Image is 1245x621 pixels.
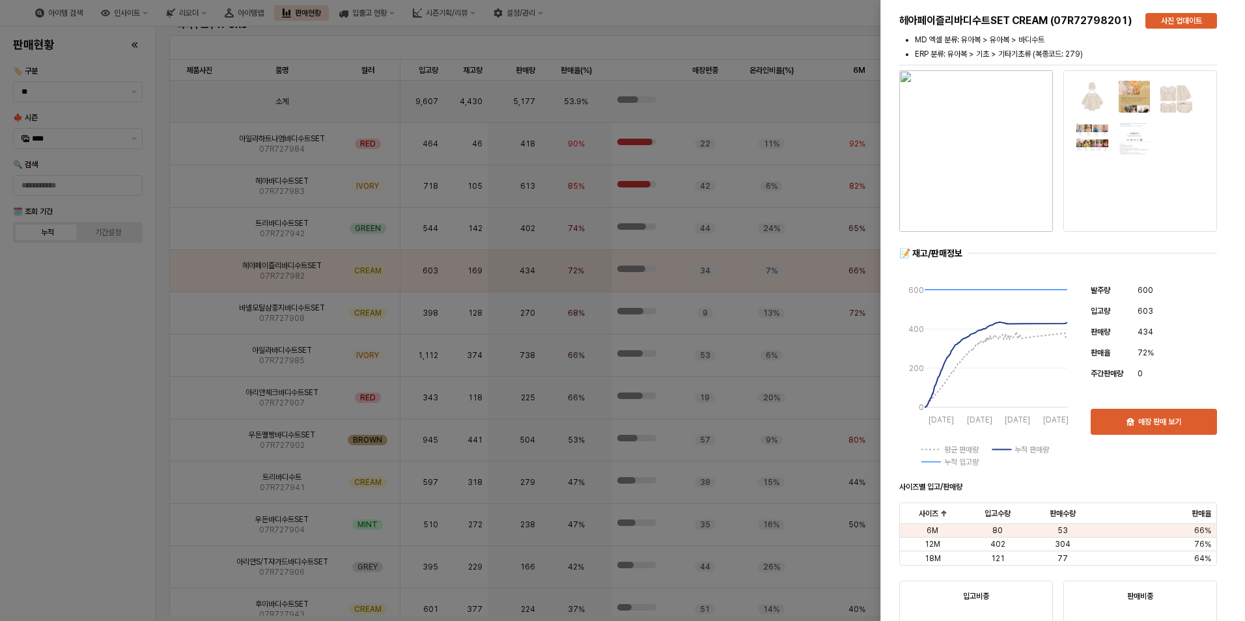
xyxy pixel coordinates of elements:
[1057,553,1068,564] span: 77
[1194,539,1211,549] span: 76%
[927,525,938,536] span: 6M
[990,539,1005,549] span: 402
[899,482,962,491] strong: 사이즈별 입고/판매량
[985,508,1011,519] span: 입고수량
[915,48,1217,60] li: ERP 분류: 유아복 > 기초 > 기타기초류 (복종코드: 279)
[1091,327,1110,337] span: 판매량
[1138,284,1153,297] span: 600
[1138,367,1143,380] span: 0
[1055,539,1070,549] span: 304
[1138,305,1153,318] span: 603
[899,14,1135,27] h5: 헤아페이즐리바디수트SET CREAM (07R72798201)
[1138,346,1154,359] span: 72%
[992,525,1003,536] span: 80
[1194,525,1211,536] span: 66%
[1091,369,1123,378] span: 주간판매량
[1091,409,1217,435] button: 매장 판매 보기
[1127,592,1153,601] strong: 판매비중
[1050,508,1076,519] span: 판매수량
[1161,16,1202,26] p: 사진 업데이트
[915,34,1217,46] li: MD 엑셀 분류: 유아복 > 유아복 > 바디수트
[925,553,941,564] span: 18M
[1091,348,1110,357] span: 판매율
[1138,325,1153,338] span: 434
[1091,307,1110,316] span: 입고량
[1145,13,1217,29] button: 사진 업데이트
[1138,417,1181,427] p: 매장 판매 보기
[1091,286,1110,295] span: 발주량
[1192,508,1211,519] span: 판매율
[925,539,940,549] span: 12M
[899,247,962,260] div: 📝 재고/판매정보
[1194,553,1211,564] span: 64%
[1057,525,1068,536] span: 53
[963,592,989,601] strong: 입고비중
[991,553,1005,564] span: 121
[919,508,938,519] span: 사이즈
